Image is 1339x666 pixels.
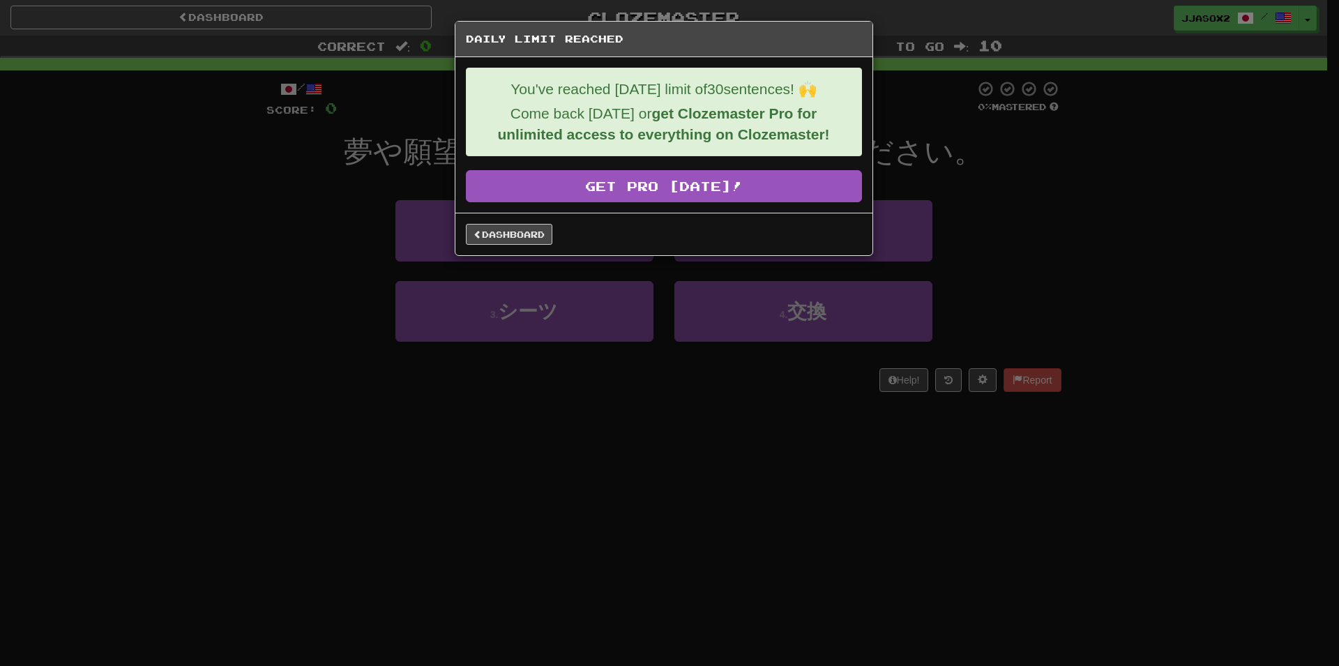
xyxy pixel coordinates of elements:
[466,224,552,245] a: Dashboard
[497,105,829,142] strong: get Clozemaster Pro for unlimited access to everything on Clozemaster!
[477,79,851,100] p: You've reached [DATE] limit of 30 sentences! 🙌
[477,103,851,145] p: Come back [DATE] or
[466,170,862,202] a: Get Pro [DATE]!
[466,32,862,46] h5: Daily Limit Reached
